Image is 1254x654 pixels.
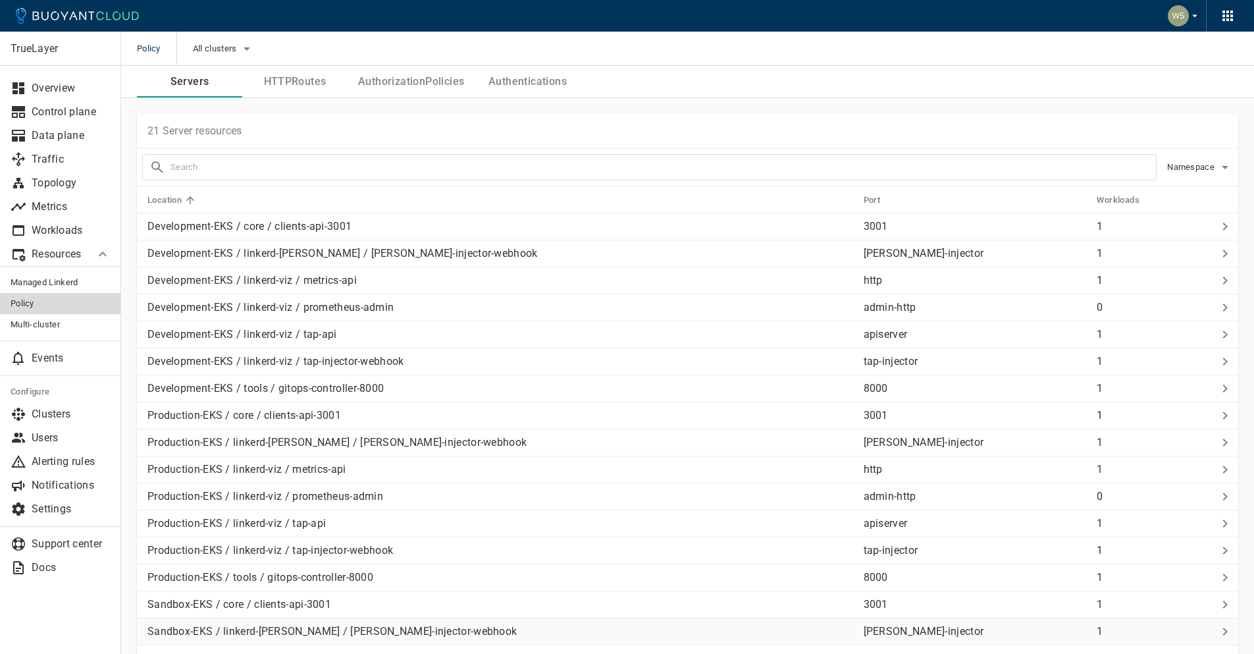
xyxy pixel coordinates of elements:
[1167,157,1233,177] button: Namespace
[1097,247,1212,260] p: 1
[147,220,853,233] p: Development-EKS / core / clients-api-3001
[864,355,1087,368] p: tap-injector
[475,66,580,97] button: Authentications
[864,247,1087,260] p: [PERSON_NAME]-injector
[32,248,84,261] p: Resources
[32,408,111,421] p: Clusters
[147,409,853,422] p: Production-EKS / core / clients-api-3001
[348,66,475,97] button: AuthorizationPolicies
[32,431,111,445] p: Users
[32,153,111,166] p: Traffic
[11,319,111,330] span: Multi-cluster
[11,387,111,397] h5: Configure
[1097,409,1212,422] p: 1
[1097,517,1212,530] p: 1
[32,224,111,237] p: Workloads
[32,129,111,142] p: Data plane
[147,274,853,287] p: Development-EKS / linkerd-viz / metrics-api
[1097,598,1212,611] p: 1
[147,517,853,530] p: Production-EKS / linkerd-viz / tap-api
[11,277,111,288] span: Managed Linkerd
[1097,382,1212,395] p: 1
[170,158,1156,177] input: Search
[147,247,853,260] p: Development-EKS / linkerd-[PERSON_NAME] / [PERSON_NAME]-injector-webhook
[32,503,111,516] p: Settings
[32,352,111,365] p: Events
[1097,195,1139,205] h5: Workloads
[193,43,240,54] span: All clusters
[147,124,242,138] p: 21 Server resources
[864,598,1087,611] p: 3001
[1097,490,1212,503] p: 0
[864,195,881,205] h5: Port
[147,382,853,395] p: Development-EKS / tools / gitops-controller-8000
[864,436,1087,449] p: [PERSON_NAME]-injector
[1097,463,1212,476] p: 1
[864,571,1087,584] p: 8000
[32,537,111,551] p: Support center
[11,42,110,55] p: TrueLayer
[147,436,853,449] p: Production-EKS / linkerd-[PERSON_NAME] / [PERSON_NAME]-injector-webhook
[32,479,111,492] p: Notifications
[864,625,1087,638] p: [PERSON_NAME]-injector
[137,32,176,66] span: Policy
[864,382,1087,395] p: 8000
[32,561,111,574] p: Docs
[864,463,1087,476] p: http
[1097,328,1212,341] p: 1
[1097,544,1212,557] p: 1
[147,301,853,314] p: Development-EKS / linkerd-viz / prometheus-admin
[1097,194,1157,206] span: Workloads
[32,455,111,468] p: Alerting rules
[11,298,111,309] span: Policy
[1097,301,1212,314] p: 0
[864,194,898,206] span: Port
[1097,355,1212,368] p: 1
[147,194,199,206] span: Location
[32,177,111,190] p: Topology
[864,517,1087,530] p: apiserver
[1097,220,1212,233] p: 1
[864,328,1087,341] p: apiserver
[864,490,1087,503] p: admin-http
[147,625,853,638] p: Sandbox-EKS / linkerd-[PERSON_NAME] / [PERSON_NAME]-injector-webhook
[137,66,242,97] button: Servers
[147,490,853,503] p: Production-EKS / linkerd-viz / prometheus-admin
[864,220,1087,233] p: 3001
[864,409,1087,422] p: 3001
[1097,436,1212,449] p: 1
[1168,5,1189,26] img: Weichung Shaw
[32,105,111,119] p: Control plane
[864,301,1087,314] p: admin-http
[1097,571,1212,584] p: 1
[147,328,853,341] p: Development-EKS / linkerd-viz / tap-api
[147,463,853,476] p: Production-EKS / linkerd-viz / metrics-api
[147,571,853,584] p: Production-EKS / tools / gitops-controller-8000
[32,82,111,95] p: Overview
[147,598,853,611] p: Sandbox-EKS / core / clients-api-3001
[147,195,182,205] h5: Location
[864,544,1087,557] p: tap-injector
[193,39,255,59] button: All clusters
[864,274,1087,287] p: http
[242,66,348,97] button: HTTPRoutes
[1097,625,1212,638] p: 1
[32,200,111,213] p: Metrics
[147,544,853,557] p: Production-EKS / linkerd-viz / tap-injector-webhook
[147,355,853,368] p: Development-EKS / linkerd-viz / tap-injector-webhook
[1097,274,1212,287] p: 1
[1167,162,1217,173] span: Namespace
